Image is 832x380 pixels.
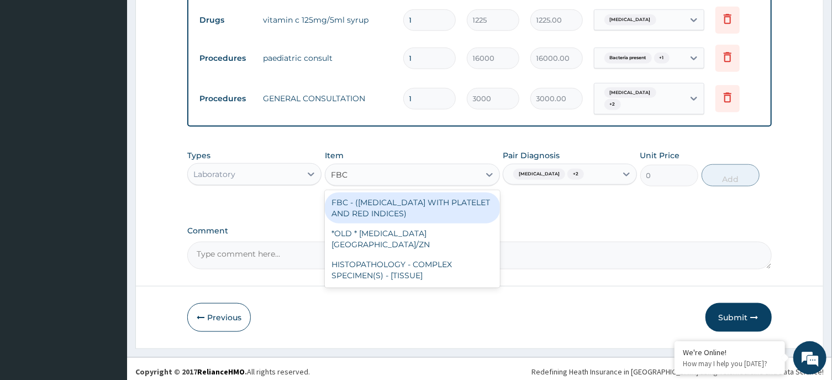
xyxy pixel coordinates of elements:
div: We're Online! [683,347,777,357]
span: [MEDICAL_DATA] [513,169,565,180]
td: GENERAL CONSULTATION [257,87,397,110]
label: Item [325,150,344,161]
img: d_794563401_company_1708531726252_794563401 [20,55,45,83]
span: Bacteria present [604,53,652,64]
label: Types [187,151,210,160]
span: We're online! [64,117,152,229]
div: *OLD * [MEDICAL_DATA][GEOGRAPHIC_DATA]/ZN [325,223,500,254]
a: RelianceHMO [197,367,245,377]
p: How may I help you today? [683,359,777,368]
div: Redefining Heath Insurance in [GEOGRAPHIC_DATA] using Telemedicine and Data Science! [531,366,824,377]
div: Laboratory [193,169,235,180]
span: + 2 [567,169,584,180]
div: Minimize live chat window [181,6,208,32]
span: [MEDICAL_DATA] [604,14,656,25]
td: Procedures [194,89,257,109]
button: Add [702,164,760,186]
span: [MEDICAL_DATA] [604,87,656,98]
td: Procedures [194,48,257,69]
textarea: Type your message and hit 'Enter' [6,258,210,297]
label: Pair Diagnosis [503,150,560,161]
div: FBC - ([MEDICAL_DATA] WITH PLATELET AND RED INDICES) [325,192,500,223]
strong: Copyright © 2017 . [135,367,247,377]
td: vitamin c 125mg/5ml syrup [257,9,397,31]
td: paediatric consult [257,47,397,69]
label: Comment [187,226,771,236]
span: + 2 [604,99,621,110]
span: + 1 [654,53,670,64]
div: HISTOPATHOLOGY - COMPLEX SPECIMEN(S) - [TISSUE] [325,254,500,285]
button: Submit [705,303,772,332]
td: Drugs [194,10,257,30]
button: Previous [187,303,251,332]
label: Unit Price [640,150,680,161]
div: Chat with us now [57,62,186,76]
